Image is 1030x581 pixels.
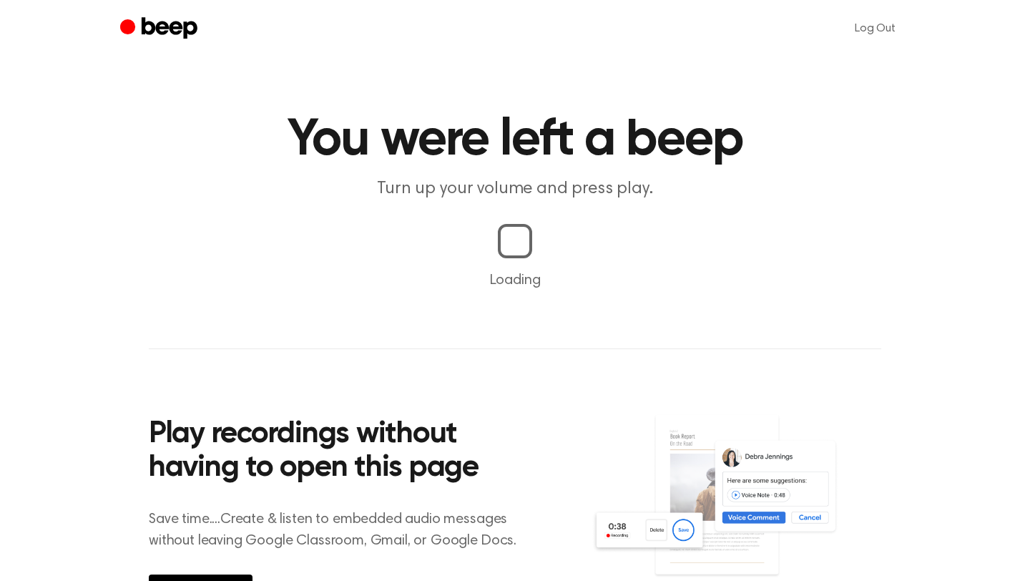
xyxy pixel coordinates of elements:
[149,509,534,552] p: Save time....Create & listen to embedded audio messages without leaving Google Classroom, Gmail, ...
[17,270,1013,291] p: Loading
[240,177,790,201] p: Turn up your volume and press play.
[840,11,910,46] a: Log Out
[149,418,534,486] h2: Play recordings without having to open this page
[120,15,201,43] a: Beep
[149,114,881,166] h1: You were left a beep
